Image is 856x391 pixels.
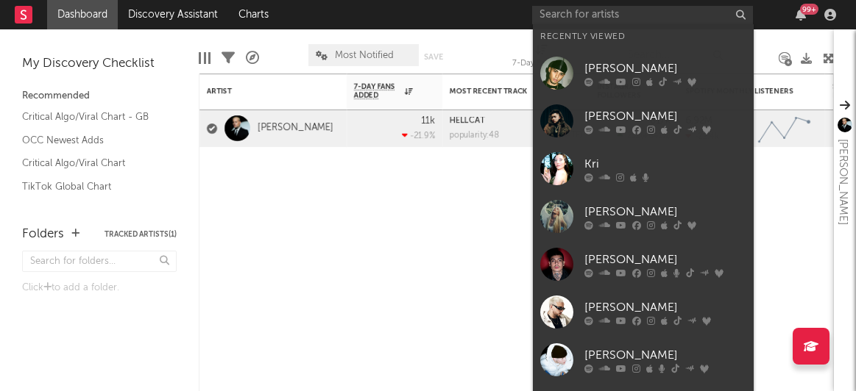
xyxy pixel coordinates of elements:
[584,347,746,365] div: [PERSON_NAME]
[512,55,571,73] div: 7-Day Fans Added (7-Day Fans Added)
[584,156,746,173] div: Kri
[533,193,754,240] a: [PERSON_NAME]
[584,204,746,221] div: [PERSON_NAME]
[532,6,753,24] input: Search for artists
[199,37,211,79] div: Edit Columns
[450,117,485,125] a: HELLCAT
[207,87,317,96] div: Artist
[424,53,443,61] button: Save
[834,139,852,225] div: [PERSON_NAME]
[335,51,394,60] span: Most Notified
[222,37,235,79] div: Filters
[22,109,162,125] a: Critical Algo/Viral Chart - GB
[533,240,754,288] a: [PERSON_NAME]
[450,117,582,125] div: HELLCAT
[533,49,754,97] a: [PERSON_NAME]
[22,55,177,73] div: My Discovery Checklist
[450,87,560,96] div: Most Recent Track
[533,145,754,193] a: Kri
[22,87,177,105] div: Recommended
[533,288,754,336] a: [PERSON_NAME]
[22,132,162,148] a: OCC Newest Adds
[22,279,177,297] div: Click to add a folder.
[584,60,746,78] div: [PERSON_NAME]
[22,155,162,171] a: Critical Algo/Viral Chart
[584,108,746,126] div: [PERSON_NAME]
[22,179,162,195] a: TikTok Global Chart
[533,97,754,145] a: [PERSON_NAME]
[512,37,571,79] div: 7-Day Fans Added (7-Day Fans Added)
[354,82,401,100] span: 7-Day Fans Added
[533,336,754,384] a: [PERSON_NAME]
[402,131,435,140] div: -21.9 %
[796,9,806,21] button: 99+
[22,251,177,272] input: Search for folders...
[800,4,818,15] div: 99 +
[450,132,499,140] div: popularity: 48
[105,231,177,238] button: Tracked Artists(1)
[540,28,746,46] div: Recently Viewed
[421,116,435,126] div: 11k
[246,37,259,79] div: A&R Pipeline
[584,299,746,317] div: [PERSON_NAME]
[22,226,64,243] div: Folders
[751,110,817,147] svg: Chart title
[584,251,746,269] div: [PERSON_NAME]
[258,122,333,134] a: [PERSON_NAME]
